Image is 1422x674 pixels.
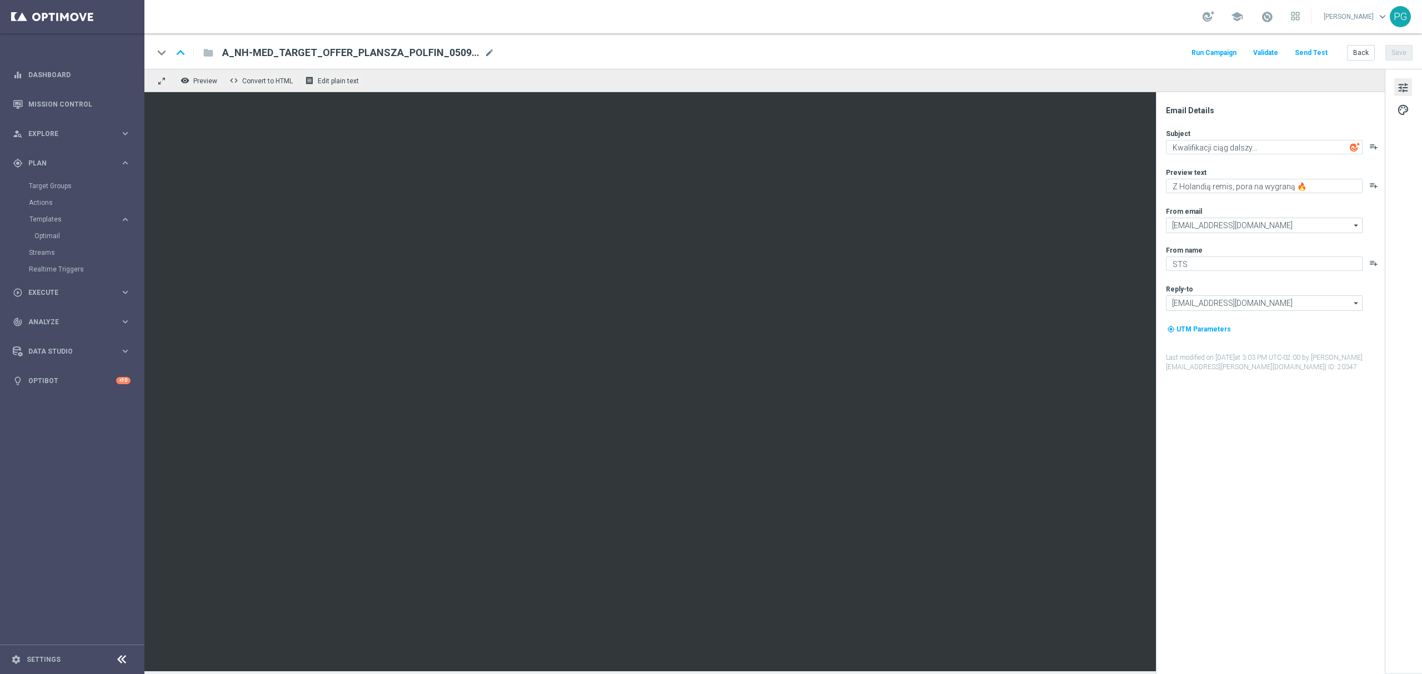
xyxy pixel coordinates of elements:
[1166,246,1203,255] label: From name
[1351,218,1362,233] i: arrow_drop_down
[1166,285,1193,294] label: Reply-to
[120,128,131,139] i: keyboard_arrow_right
[28,60,131,89] a: Dashboard
[12,100,131,109] button: Mission Control
[1166,207,1202,216] label: From email
[29,182,116,190] a: Target Groups
[28,130,120,137] span: Explore
[13,129,120,139] div: Explore
[29,178,143,194] div: Target Groups
[1350,142,1360,152] img: optiGenie.svg
[13,317,23,327] i: track_changes
[222,46,480,59] span: A_NH-MED_TARGET_OFFER_PLANSZA_POLFIN_050925
[13,346,120,356] div: Data Studio
[28,319,120,325] span: Analyze
[1394,78,1412,96] button: tune
[120,158,131,168] i: keyboard_arrow_right
[13,129,23,139] i: person_search
[29,244,143,261] div: Streams
[12,288,131,297] button: play_circle_outline Execute keyboard_arrow_right
[1251,46,1280,61] button: Validate
[28,89,131,119] a: Mission Control
[120,287,131,298] i: keyboard_arrow_right
[29,265,116,274] a: Realtime Triggers
[29,198,116,207] a: Actions
[12,129,131,138] button: person_search Explore keyboard_arrow_right
[1190,46,1238,61] button: Run Campaign
[1369,142,1378,151] i: playlist_add
[1394,100,1412,118] button: palette
[29,216,120,223] div: Templates
[12,376,131,385] button: lightbulb Optibot +10
[242,77,293,85] span: Convert to HTML
[28,289,120,296] span: Execute
[1166,105,1384,115] div: Email Details
[120,346,131,356] i: keyboard_arrow_right
[1385,45,1413,61] button: Save
[229,76,238,85] span: code
[12,347,131,356] button: Data Studio keyboard_arrow_right
[28,160,120,167] span: Plan
[305,76,314,85] i: receipt
[1166,323,1232,335] button: my_location UTM Parameters
[29,216,109,223] span: Templates
[12,71,131,79] button: equalizer Dashboard
[13,366,131,395] div: Optibot
[12,318,131,326] button: track_changes Analyze keyboard_arrow_right
[1166,218,1363,233] input: Select
[13,288,120,298] div: Execute
[1176,325,1231,333] span: UTM Parameters
[13,376,23,386] i: lightbulb
[1253,49,1278,57] span: Validate
[13,60,131,89] div: Dashboard
[120,316,131,327] i: keyboard_arrow_right
[1325,363,1357,371] span: | ID: 20347
[172,44,189,61] i: keyboard_arrow_up
[27,656,61,663] a: Settings
[1351,296,1362,310] i: arrow_drop_down
[1166,353,1384,372] label: Last modified on [DATE] at 3:03 PM UTC-02:00 by [PERSON_NAME][EMAIL_ADDRESS][PERSON_NAME][DOMAIN_...
[13,158,120,168] div: Plan
[227,73,298,88] button: code Convert to HTML
[12,159,131,168] button: gps_fixed Plan keyboard_arrow_right
[1166,295,1363,311] input: Select
[178,73,222,88] button: remove_red_eye Preview
[1167,325,1175,333] i: my_location
[181,76,189,85] i: remove_red_eye
[29,194,143,211] div: Actions
[1231,11,1243,23] span: school
[13,288,23,298] i: play_circle_outline
[13,89,131,119] div: Mission Control
[13,70,23,80] i: equalizer
[29,211,143,244] div: Templates
[28,348,120,355] span: Data Studio
[34,232,116,240] a: Optimail
[29,261,143,278] div: Realtime Triggers
[1369,181,1378,190] button: playlist_add
[1166,129,1190,138] label: Subject
[1397,103,1409,117] span: palette
[1347,45,1375,61] button: Back
[193,77,217,85] span: Preview
[34,228,143,244] div: Optimail
[1390,6,1411,27] div: PG
[13,158,23,168] i: gps_fixed
[1376,11,1389,23] span: keyboard_arrow_down
[1293,46,1329,61] button: Send Test
[116,377,131,384] div: +10
[11,655,21,665] i: settings
[13,317,120,327] div: Analyze
[1397,81,1409,95] span: tune
[1369,259,1378,268] i: playlist_add
[1323,8,1390,25] a: [PERSON_NAME]keyboard_arrow_down
[318,77,359,85] span: Edit plain text
[29,215,131,224] button: Templates keyboard_arrow_right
